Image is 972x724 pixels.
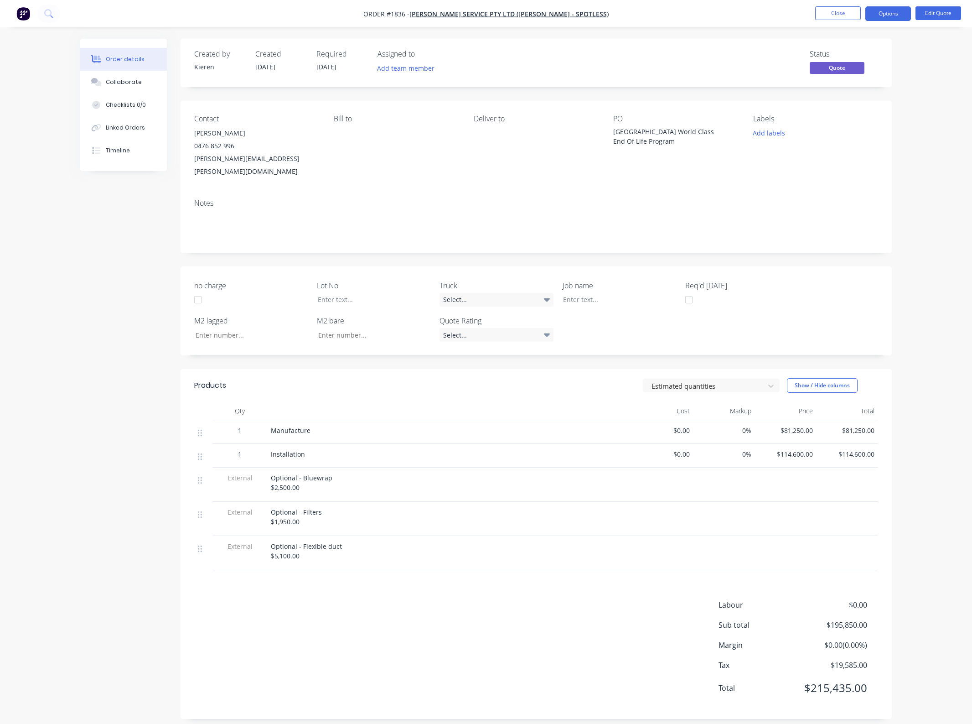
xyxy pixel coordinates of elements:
[194,127,319,178] div: [PERSON_NAME]0476 852 996[PERSON_NAME][EMAIL_ADDRESS][PERSON_NAME][DOMAIN_NAME]
[80,48,167,71] button: Order details
[194,62,244,72] div: Kieren
[363,10,409,18] span: Order #1836 -
[194,315,308,326] label: M2 lagged
[271,542,342,560] span: Optional - Flexible duct $5,100.00
[800,620,867,630] span: $195,850.00
[719,682,800,693] span: Total
[106,78,142,86] div: Collaborate
[810,62,864,73] span: Quote
[748,127,790,139] button: Add labels
[810,50,878,58] div: Status
[16,7,30,21] img: Factory
[632,402,693,420] div: Cost
[820,426,874,435] span: $81,250.00
[563,280,677,291] label: Job name
[636,426,690,435] span: $0.00
[106,146,130,155] div: Timeline
[372,62,439,74] button: Add team member
[755,402,817,420] div: Price
[106,101,146,109] div: Checklists 0/0
[216,542,264,551] span: External
[106,55,145,63] div: Order details
[759,426,813,435] span: $81,250.00
[238,449,242,459] span: 1
[697,426,751,435] span: 0%
[194,199,878,208] div: Notes
[271,426,310,435] span: Manufacture
[800,660,867,671] span: $19,585.00
[194,280,308,291] label: no charge
[271,508,322,526] span: Optional - Filters $1,950.00
[310,328,431,342] input: Enter number...
[865,6,911,21] button: Options
[719,660,800,671] span: Tax
[439,328,553,342] div: Select...
[194,152,319,178] div: [PERSON_NAME][EMAIL_ADDRESS][PERSON_NAME][DOMAIN_NAME]
[800,640,867,651] span: $0.00 ( 0.00 %)
[334,115,459,123] div: Bill to
[815,6,861,20] button: Close
[719,620,800,630] span: Sub total
[238,426,242,435] span: 1
[194,115,319,123] div: Contact
[800,680,867,696] span: $215,435.00
[377,62,439,74] button: Add team member
[759,449,813,459] span: $114,600.00
[915,6,961,20] button: Edit Quote
[719,640,800,651] span: Margin
[439,293,553,307] div: Select...
[613,127,727,146] div: [GEOGRAPHIC_DATA] World Class End Of Life Program
[194,380,226,391] div: Products
[409,10,609,18] a: [PERSON_NAME] Service Pty Ltd ([PERSON_NAME] - Spotless)
[697,449,751,459] span: 0%
[753,115,878,123] div: Labels
[80,71,167,94] button: Collaborate
[317,280,431,291] label: Lot No
[719,599,800,610] span: Labour
[216,507,264,517] span: External
[800,599,867,610] span: $0.00
[80,139,167,162] button: Timeline
[255,50,305,58] div: Created
[194,127,319,140] div: [PERSON_NAME]
[693,402,755,420] div: Markup
[474,115,599,123] div: Deliver to
[271,450,305,458] span: Installation
[439,280,553,291] label: Truck
[106,124,145,132] div: Linked Orders
[188,328,308,342] input: Enter number...
[685,280,799,291] label: Req'd [DATE]
[636,449,690,459] span: $0.00
[316,50,367,58] div: Required
[271,474,332,492] span: Optional - Bluewrap $2,500.00
[317,315,431,326] label: M2 bare
[817,402,878,420] div: Total
[613,115,738,123] div: PO
[216,473,264,483] span: External
[377,50,469,58] div: Assigned to
[255,63,275,71] span: [DATE]
[439,315,553,326] label: Quote Rating
[316,63,336,71] span: [DATE]
[194,140,319,152] div: 0476 852 996
[80,94,167,116] button: Checklists 0/0
[820,449,874,459] span: $114,600.00
[194,50,244,58] div: Created by
[80,116,167,139] button: Linked Orders
[787,378,858,393] button: Show / Hide columns
[212,402,267,420] div: Qty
